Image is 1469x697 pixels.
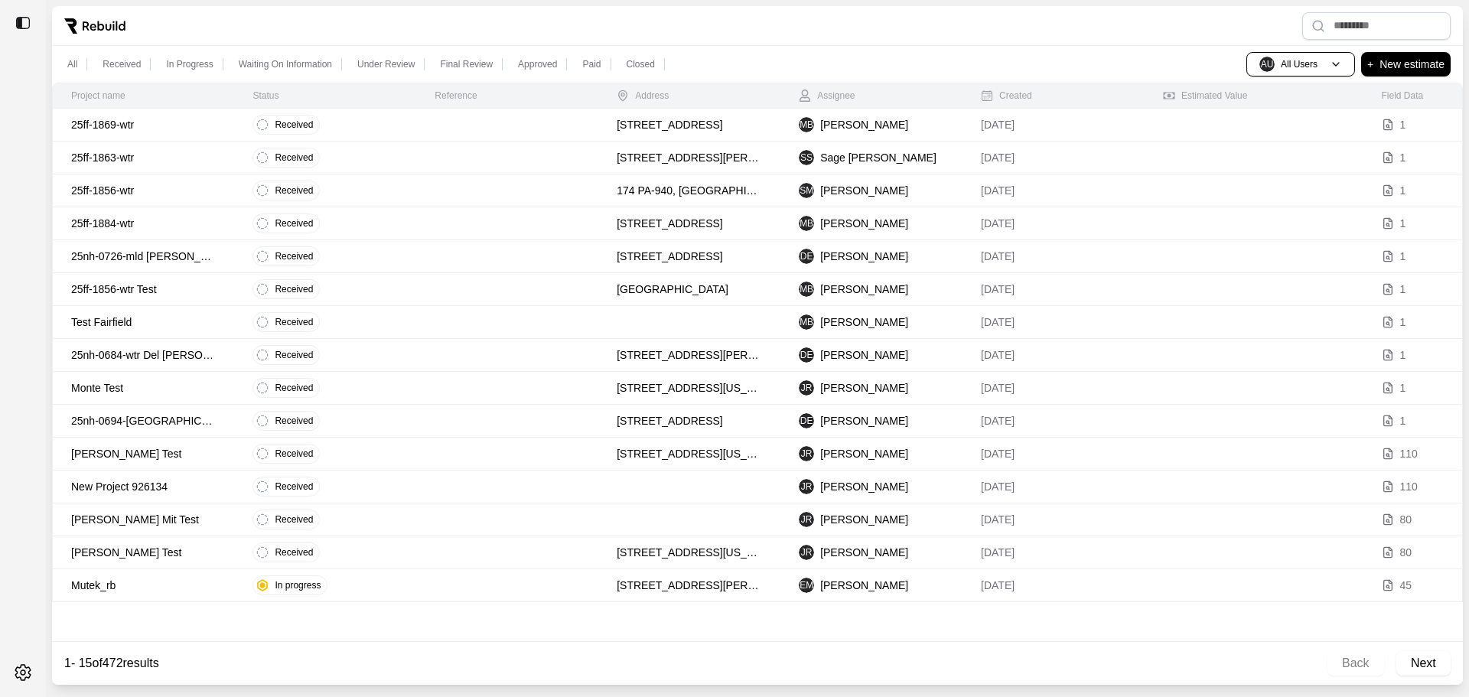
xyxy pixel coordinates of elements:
img: in-progress.svg [256,579,269,591]
p: [DATE] [981,314,1126,330]
span: JR [799,479,814,494]
p: 110 [1400,446,1418,461]
p: [PERSON_NAME] [820,512,908,527]
p: [PERSON_NAME] [820,249,908,264]
p: Received [275,349,313,361]
p: Received [275,448,313,460]
p: 1 [1400,282,1406,297]
p: 25nh-0694-[GEOGRAPHIC_DATA] [71,413,216,428]
p: [PERSON_NAME] [820,545,908,560]
p: All Users [1281,58,1318,70]
p: Paid [582,58,601,70]
p: [PERSON_NAME] Test [71,545,216,560]
p: Test Fairfield [71,314,216,330]
p: [DATE] [981,380,1126,396]
p: [DATE] [981,413,1126,428]
td: [STREET_ADDRESS][PERSON_NAME] [598,339,780,372]
p: 25nh-0684-wtr Del [PERSON_NAME] [71,347,216,363]
img: toggle sidebar [15,15,31,31]
p: 110 [1400,479,1418,494]
p: [DATE] [981,183,1126,198]
p: 80 [1400,545,1412,560]
td: [STREET_ADDRESS] [598,240,780,273]
span: DE [799,249,814,264]
p: Received [275,217,313,230]
p: Received [275,316,313,328]
p: [PERSON_NAME] [820,380,908,396]
button: Next [1396,651,1451,676]
p: 25nh-0726-mld [PERSON_NAME] [71,249,216,264]
p: [PERSON_NAME] Mit Test [71,512,216,527]
td: [STREET_ADDRESS][US_STATE] [598,438,780,471]
p: 25ff-1856-wtr [71,183,216,198]
p: [PERSON_NAME] [820,117,908,132]
p: 45 [1400,578,1412,593]
p: Received [275,382,313,394]
span: MB [799,314,814,330]
p: Received [275,480,313,493]
td: [STREET_ADDRESS][US_STATE] [598,372,780,405]
p: New Project 926134 [71,479,216,494]
p: [DATE] [981,117,1126,132]
p: 1 [1400,314,1406,330]
p: Under Review [357,58,415,70]
p: In Progress [166,58,213,70]
p: [PERSON_NAME] [820,479,908,494]
span: MB [799,282,814,297]
p: [DATE] [981,282,1126,297]
span: JR [799,380,814,396]
div: Address [617,90,669,102]
button: +New estimate [1361,52,1451,77]
td: [STREET_ADDRESS] [598,109,780,142]
p: Received [275,283,313,295]
p: 1 [1400,150,1406,165]
img: Rebuild [64,18,125,34]
p: Mutek_rb [71,578,216,593]
div: Reference [435,90,477,102]
p: [PERSON_NAME] [820,578,908,593]
div: Status [252,90,278,102]
p: 1 - 15 of 472 results [64,654,159,673]
p: 1 [1400,347,1406,363]
p: [DATE] [981,150,1126,165]
p: 80 [1400,512,1412,527]
button: AUAll Users [1246,52,1355,77]
p: Approved [518,58,557,70]
p: 1 [1400,380,1406,396]
td: [STREET_ADDRESS] [598,405,780,438]
span: JR [799,512,814,527]
p: New estimate [1379,55,1445,73]
td: [STREET_ADDRESS][US_STATE] [598,536,780,569]
p: [PERSON_NAME] Test [71,446,216,461]
div: Field Data [1382,90,1424,102]
p: + [1367,55,1373,73]
td: 174 PA-940, [GEOGRAPHIC_DATA], PA 18224, [GEOGRAPHIC_DATA] [598,174,780,207]
span: SS [799,150,814,165]
p: All [67,58,77,70]
p: [DATE] [981,216,1126,231]
p: Sage [PERSON_NAME] [820,150,936,165]
p: 25ff-1856-wtr Test [71,282,216,297]
p: Received [275,513,313,526]
span: MB [799,117,814,132]
span: AU [1259,57,1275,72]
p: 1 [1400,117,1406,132]
p: Closed [627,58,655,70]
td: [STREET_ADDRESS][PERSON_NAME] [598,142,780,174]
p: Received [103,58,141,70]
p: Received [275,546,313,559]
p: [PERSON_NAME] [820,183,908,198]
p: [PERSON_NAME] [820,216,908,231]
p: Waiting On Information [239,58,332,70]
p: Received [275,250,313,262]
p: Received [275,151,313,164]
p: [DATE] [981,479,1126,494]
p: [DATE] [981,446,1126,461]
td: [STREET_ADDRESS] [598,207,780,240]
span: JR [799,545,814,560]
p: 25ff-1869-wtr [71,117,216,132]
span: JR [799,446,814,461]
div: Created [981,90,1032,102]
p: [PERSON_NAME] [820,413,908,428]
p: Received [275,119,313,131]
